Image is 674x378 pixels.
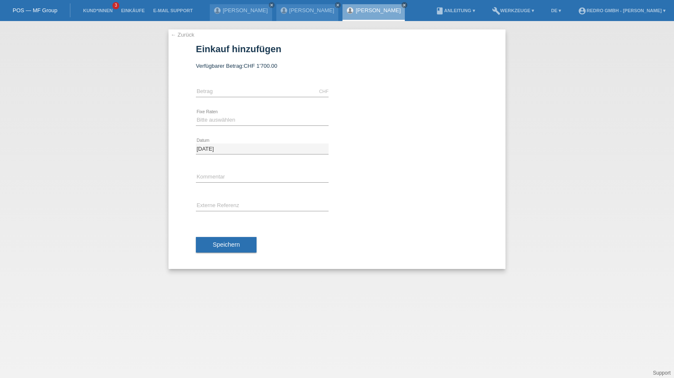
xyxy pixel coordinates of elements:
i: close [336,3,340,7]
i: account_circle [578,7,586,15]
span: CHF 1'700.00 [243,63,277,69]
span: Speichern [213,241,240,248]
a: close [269,2,275,8]
a: buildWerkzeuge ▾ [488,8,539,13]
div: Verfügbarer Betrag: [196,63,478,69]
a: close [335,2,341,8]
a: bookAnleitung ▾ [431,8,479,13]
a: [PERSON_NAME] [356,7,401,13]
a: Support [653,370,671,376]
button: Speichern [196,237,257,253]
a: E-Mail Support [149,8,197,13]
a: DE ▾ [547,8,565,13]
i: book [436,7,444,15]
i: close [270,3,274,7]
i: close [402,3,407,7]
a: [PERSON_NAME] [223,7,268,13]
a: account_circleRedro GmbH - [PERSON_NAME] ▾ [574,8,670,13]
span: 3 [112,2,119,9]
a: close [401,2,407,8]
h1: Einkauf hinzufügen [196,44,478,54]
div: CHF [319,89,329,94]
a: Kund*innen [79,8,117,13]
a: [PERSON_NAME] [289,7,334,13]
a: ← Zurück [171,32,194,38]
a: POS — MF Group [13,7,57,13]
a: Einkäufe [117,8,149,13]
i: build [492,7,500,15]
